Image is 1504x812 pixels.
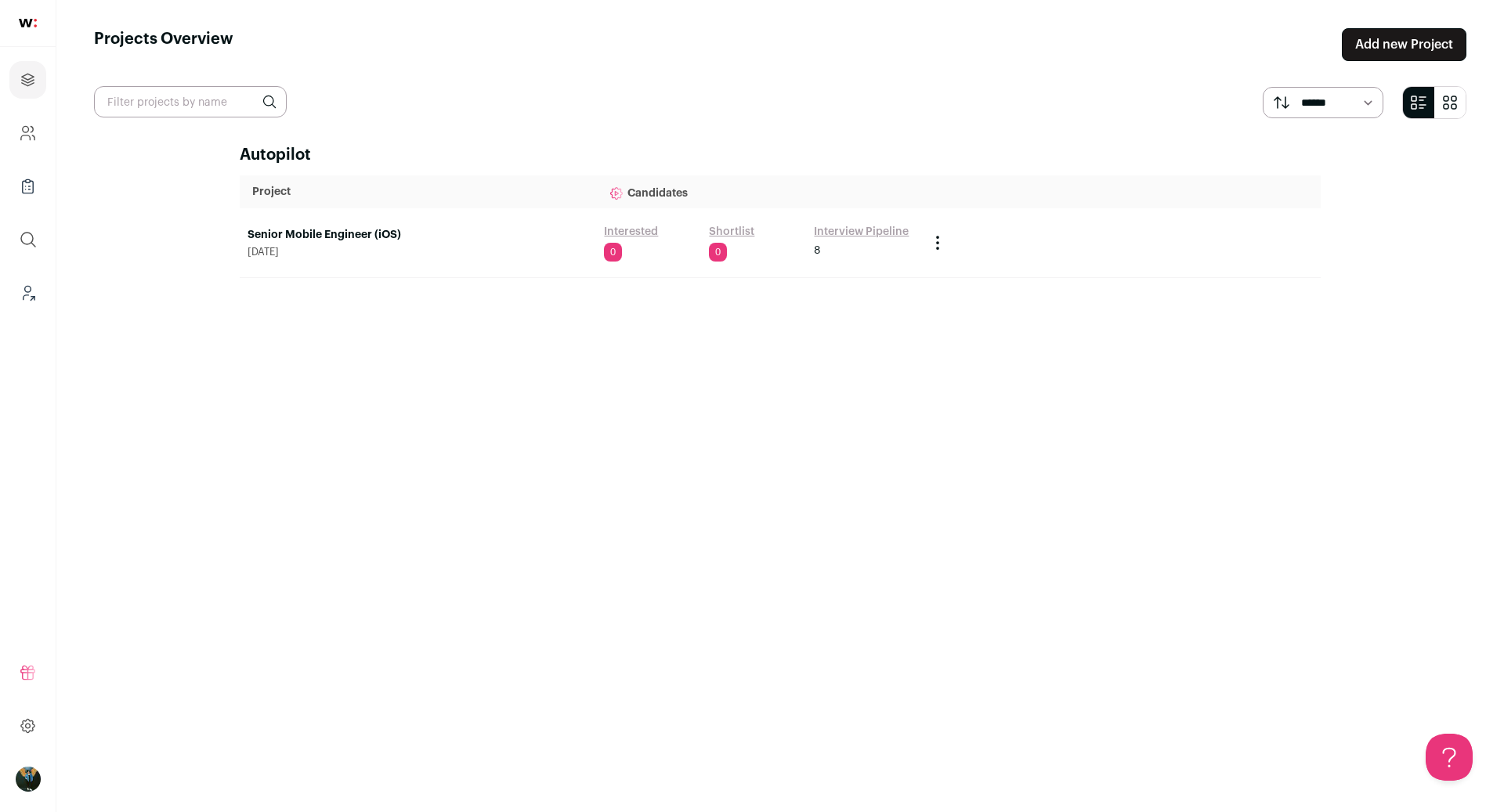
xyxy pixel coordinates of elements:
[9,274,46,312] a: Leads (Backoffice)
[240,144,1321,166] h2: Autopilot
[248,246,588,258] span: [DATE]
[814,224,909,240] a: Interview Pipeline
[604,243,622,262] span: 0
[94,86,287,117] input: Filter projects by name
[928,233,947,252] button: Project Actions
[609,176,908,208] p: Candidates
[709,224,754,240] a: Shortlist
[252,184,584,200] p: Project
[19,19,37,27] img: wellfound-shorthand-0d5821cbd27db2630d0214b213865d53afaa358527fdda9d0ea32b1df1b89c2c.svg
[709,243,727,262] span: 0
[1342,28,1466,61] a: Add new Project
[16,767,41,792] img: 12031951-medium_jpg
[9,168,46,205] a: Company Lists
[9,61,46,99] a: Projects
[248,227,588,243] a: Senior Mobile Engineer (iOS)
[16,767,41,792] button: Open dropdown
[604,224,658,240] a: Interested
[94,28,233,61] h1: Projects Overview
[1426,734,1473,781] iframe: Toggle Customer Support
[9,114,46,152] a: Company and ATS Settings
[814,243,820,258] span: 8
